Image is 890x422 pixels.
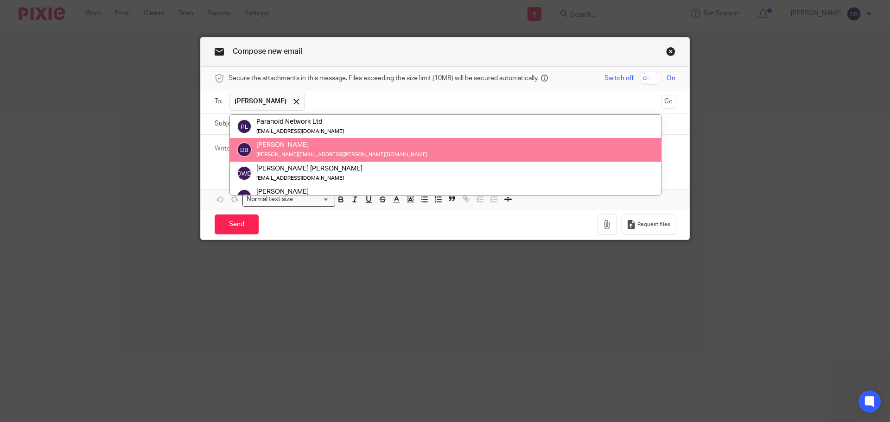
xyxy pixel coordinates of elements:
span: [PERSON_NAME] [235,97,286,106]
label: Subject: [215,119,239,128]
span: Compose new email [233,48,302,55]
img: svg%3E [237,166,252,181]
img: svg%3E [237,143,252,157]
div: Search for option [242,192,335,207]
span: Secure the attachments in this message. Files exceeding the size limit (10MB) will be secured aut... [229,74,539,83]
input: Send [215,214,259,234]
span: Request files [637,221,670,228]
div: Paranoid Network Ltd [256,117,344,126]
img: svg%3E [237,120,252,134]
a: Close this dialog window [666,47,675,59]
div: [PERSON_NAME] [PERSON_NAME] [256,164,362,173]
span: On [667,74,675,83]
span: Normal text size [245,195,295,204]
button: Request files [622,214,675,235]
small: [PERSON_NAME][EMAIL_ADDRESS][PERSON_NAME][DOMAIN_NAME] [256,152,427,157]
button: Cc [661,95,675,109]
div: [PERSON_NAME] [256,141,427,150]
div: [PERSON_NAME] [256,187,344,196]
label: To: [215,97,225,106]
small: [EMAIL_ADDRESS][DOMAIN_NAME] [256,129,344,134]
img: svg%3E [237,189,252,204]
small: [EMAIL_ADDRESS][DOMAIN_NAME] [256,176,344,181]
span: Switch off [604,74,634,83]
input: Search for option [296,195,330,204]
